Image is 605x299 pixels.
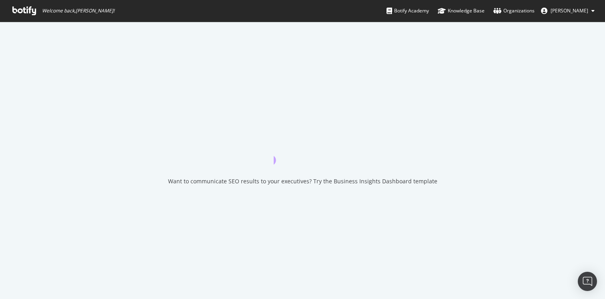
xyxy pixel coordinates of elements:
div: Botify Academy [387,7,429,15]
div: Organizations [493,7,535,15]
div: Knowledge Base [438,7,485,15]
span: Alexandre CRUZ [551,7,588,14]
div: animation [274,136,331,165]
button: [PERSON_NAME] [535,4,601,17]
span: Welcome back, [PERSON_NAME] ! [42,8,114,14]
div: Want to communicate SEO results to your executives? Try the Business Insights Dashboard template [168,177,437,185]
div: Open Intercom Messenger [578,272,597,291]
